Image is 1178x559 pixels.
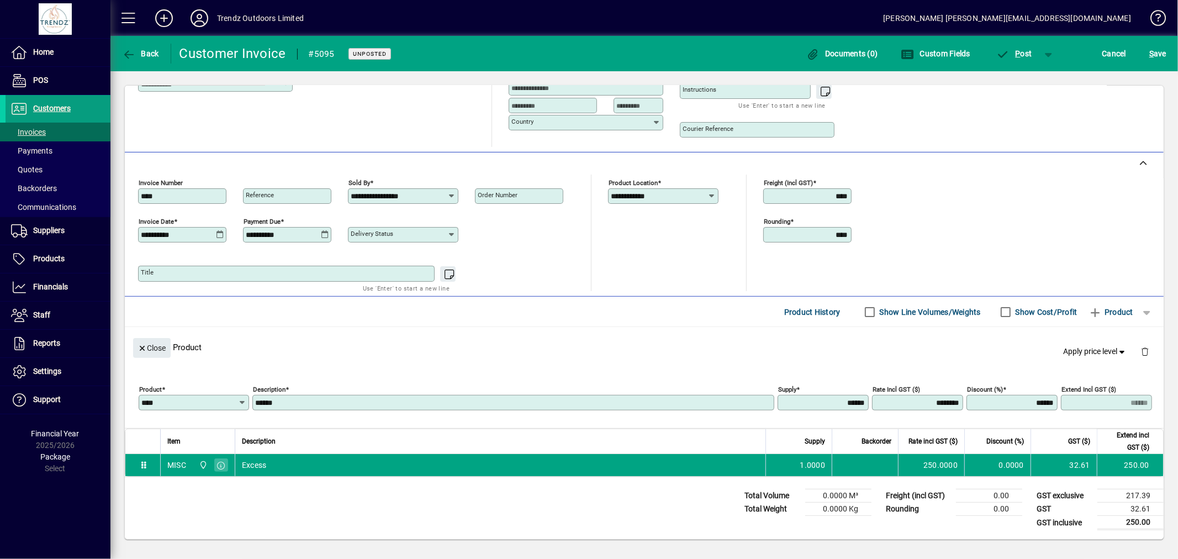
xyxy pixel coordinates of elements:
[6,39,110,66] a: Home
[40,452,70,461] span: Package
[908,435,958,447] span: Rate incl GST ($)
[244,218,281,225] mat-label: Payment due
[800,460,826,471] span: 1.0000
[784,303,841,321] span: Product History
[1031,454,1097,476] td: 32.61
[125,327,1164,367] div: Product
[967,386,1003,393] mat-label: Discount (%)
[986,435,1024,447] span: Discount (%)
[806,49,878,58] span: Documents (0)
[6,302,110,329] a: Staff
[996,49,1032,58] span: ost
[33,282,68,291] span: Financials
[880,503,956,516] td: Rounding
[6,198,110,217] a: Communications
[6,358,110,386] a: Settings
[883,9,1131,27] div: [PERSON_NAME] [PERSON_NAME][EMAIL_ADDRESS][DOMAIN_NAME]
[253,386,286,393] mat-label: Description
[122,49,159,58] span: Back
[898,44,973,64] button: Custom Fields
[167,460,186,471] div: MISC
[862,435,891,447] span: Backorder
[33,104,71,113] span: Customers
[217,9,304,27] div: Trendz Outdoors Limited
[6,273,110,301] a: Financials
[33,395,61,404] span: Support
[353,50,387,57] span: Unposted
[33,367,61,376] span: Settings
[905,460,958,471] div: 250.0000
[739,503,805,516] td: Total Weight
[1031,516,1097,530] td: GST inclusive
[33,254,65,263] span: Products
[11,146,52,155] span: Payments
[683,125,733,133] mat-label: Courier Reference
[6,160,110,179] a: Quotes
[119,44,162,64] button: Back
[146,8,182,28] button: Add
[1016,49,1021,58] span: P
[6,245,110,273] a: Products
[6,141,110,160] a: Payments
[363,282,450,294] mat-hint: Use 'Enter' to start a new line
[31,429,80,438] span: Financial Year
[739,489,805,503] td: Total Volume
[511,118,533,125] mat-label: Country
[351,230,393,238] mat-label: Delivery status
[1102,45,1127,62] span: Cancel
[1149,45,1166,62] span: ave
[348,179,370,187] mat-label: Sold by
[1097,516,1164,530] td: 250.00
[1149,49,1154,58] span: S
[873,386,920,393] mat-label: Rate incl GST ($)
[130,342,173,352] app-page-header-button: Close
[739,99,826,112] mat-hint: Use 'Enter' to start a new line
[956,503,1022,516] td: 0.00
[139,386,162,393] mat-label: Product
[805,435,825,447] span: Supply
[805,489,871,503] td: 0.0000 M³
[6,330,110,357] a: Reports
[901,49,970,58] span: Custom Fields
[1013,307,1077,318] label: Show Cost/Profit
[33,339,60,347] span: Reports
[1064,346,1128,357] span: Apply price level
[11,184,57,193] span: Backorders
[964,454,1031,476] td: 0.0000
[683,86,716,93] mat-label: Instructions
[6,217,110,245] a: Suppliers
[6,123,110,141] a: Invoices
[139,218,174,225] mat-label: Invoice date
[11,128,46,136] span: Invoices
[991,44,1038,64] button: Post
[1097,454,1163,476] td: 250.00
[1031,489,1097,503] td: GST exclusive
[33,48,54,56] span: Home
[1059,342,1132,362] button: Apply price level
[309,45,335,63] div: #5095
[11,203,76,212] span: Communications
[878,307,981,318] label: Show Line Volumes/Weights
[1147,44,1169,64] button: Save
[609,179,658,187] mat-label: Product location
[805,503,871,516] td: 0.0000 Kg
[1068,435,1090,447] span: GST ($)
[956,489,1022,503] td: 0.00
[110,44,171,64] app-page-header-button: Back
[6,386,110,414] a: Support
[1089,303,1133,321] span: Product
[242,460,267,471] span: Excess
[196,459,209,471] span: New Plymouth
[764,218,790,225] mat-label: Rounding
[167,435,181,447] span: Item
[179,45,286,62] div: Customer Invoice
[242,435,276,447] span: Description
[141,268,154,276] mat-label: Title
[880,489,956,503] td: Freight (incl GST)
[1031,503,1097,516] td: GST
[138,339,166,357] span: Close
[33,76,48,85] span: POS
[6,179,110,198] a: Backorders
[1132,346,1158,356] app-page-header-button: Delete
[778,386,796,393] mat-label: Supply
